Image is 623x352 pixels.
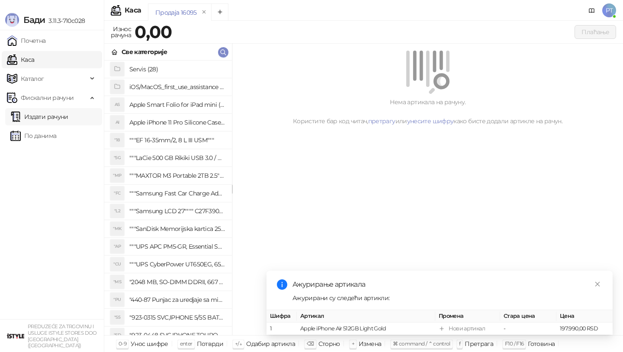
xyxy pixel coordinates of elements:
div: "MS [110,275,124,289]
div: "5G [110,151,124,165]
a: Каса [7,51,34,68]
th: Промена [435,310,500,323]
h4: """SanDisk Memorijska kartica 256GB microSDXC sa SD adapterom SDSQXA1-256G-GN6MA - Extreme PLUS, ... [129,222,225,236]
span: ↑/↓ [235,340,242,347]
div: Готовина [528,338,555,349]
span: ⌘ command / ⌃ control [393,340,450,347]
h4: "923-0315 SVC,IPHONE 5/5S BATTERY REMOVAL TRAY Držač za iPhone sa kojim se otvara display [129,310,225,324]
h4: Apple iPhone 11 Pro Silicone Case - Black [129,115,225,129]
h4: """Samsung LCD 27"""" C27F390FHUXEN""" [129,204,225,218]
h4: Servis (28) [129,62,225,76]
div: grid [104,61,232,335]
div: Сторно [318,338,340,349]
div: Измена [359,338,381,349]
div: Потврди [197,338,224,349]
strong: 0,00 [135,21,172,42]
span: ⌫ [307,340,314,347]
div: Каса [125,7,141,14]
div: Нови артикал [449,324,485,333]
div: "18 [110,133,124,147]
div: Све категорије [122,47,167,57]
a: Почетна [7,32,46,49]
button: Add tab [211,3,228,21]
a: претрагу [368,117,395,125]
button: Плаћање [575,25,616,39]
th: Артикал [297,310,435,323]
h4: "2048 MB, SO-DIMM DDRII, 667 MHz, Napajanje 1,8 0,1 V, Latencija CL5" [129,275,225,289]
h4: iOS/MacOS_first_use_assistance (4) [129,80,225,94]
h4: """EF 16-35mm/2, 8 L III USM""" [129,133,225,147]
span: 3.11.3-710c028 [45,17,85,25]
th: Стара цена [500,310,556,323]
a: Close [593,279,602,289]
h4: "440-87 Punjac za uredjaje sa micro USB portom 4/1, Stand." [129,293,225,307]
span: Бади [23,15,45,25]
h4: """Samsung Fast Car Charge Adapter, brzi auto punja_, boja crna""" [129,186,225,200]
div: "CU [110,257,124,271]
div: Ажурирање артикала [292,279,602,290]
div: "SD [110,328,124,342]
div: Продаја 16095 [155,8,197,17]
small: PREDUZEĆE ZA TRGOVINU I USLUGE ISTYLE STORES DOO [GEOGRAPHIC_DATA] ([GEOGRAPHIC_DATA]) [28,323,97,349]
span: 0-9 [119,340,126,347]
img: 64x64-companyLogo-77b92cf4-9946-4f36-9751-bf7bb5fd2c7d.png [7,327,24,345]
a: унесите шифру [407,117,454,125]
div: "S5 [110,310,124,324]
span: Фискални рачуни [21,89,74,106]
span: info-circle [277,279,287,290]
div: "PU [110,293,124,307]
div: Одабир артикла [246,338,295,349]
th: Шифра [267,310,297,323]
div: "MP [110,169,124,182]
h4: """LaCie 500 GB Rikiki USB 3.0 / Ultra Compact & Resistant aluminum / USB 3.0 / 2.5""""""" [129,151,225,165]
span: PT [602,3,616,17]
button: remove [199,9,210,16]
a: По данима [10,127,56,144]
h4: """MAXTOR M3 Portable 2TB 2.5"""" crni eksterni hard disk HX-M201TCB/GM""" [129,169,225,182]
span: F10 / F16 [505,340,523,347]
a: Издати рачуни [10,108,68,125]
h4: """UPS APC PM5-GR, Essential Surge Arrest,5 utic_nica""" [129,240,225,253]
span: close [594,281,601,287]
a: Документација [585,3,599,17]
td: Apple iPhone Air 512GB Light Gold [297,323,435,335]
div: "AP [110,240,124,253]
div: Нема артикала на рачуну. Користите бар код читач, или како бисте додали артикле на рачун. [243,97,613,126]
span: f [459,340,460,347]
span: Каталог [21,70,44,87]
td: 197.990,00 RSD [556,323,613,335]
div: Унос шифре [131,338,168,349]
div: "L2 [110,204,124,218]
h4: "923-0448 SVC,IPHONE,TOURQUE DRIVER KIT .65KGF- CM Šrafciger " [129,328,225,342]
th: Цена [556,310,613,323]
div: AI [110,115,124,129]
td: - [500,323,556,335]
td: 1 [267,323,297,335]
div: Претрага [465,338,493,349]
div: Ажурирани су следећи артикли: [292,293,602,303]
img: Logo [5,13,19,27]
div: AS [110,98,124,112]
div: "MK [110,222,124,236]
span: enter [180,340,193,347]
span: + [352,340,354,347]
div: Износ рачуна [109,23,133,41]
div: "FC [110,186,124,200]
h4: """UPS CyberPower UT650EG, 650VA/360W , line-int., s_uko, desktop""" [129,257,225,271]
h4: Apple Smart Folio for iPad mini (A17 Pro) - Sage [129,98,225,112]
